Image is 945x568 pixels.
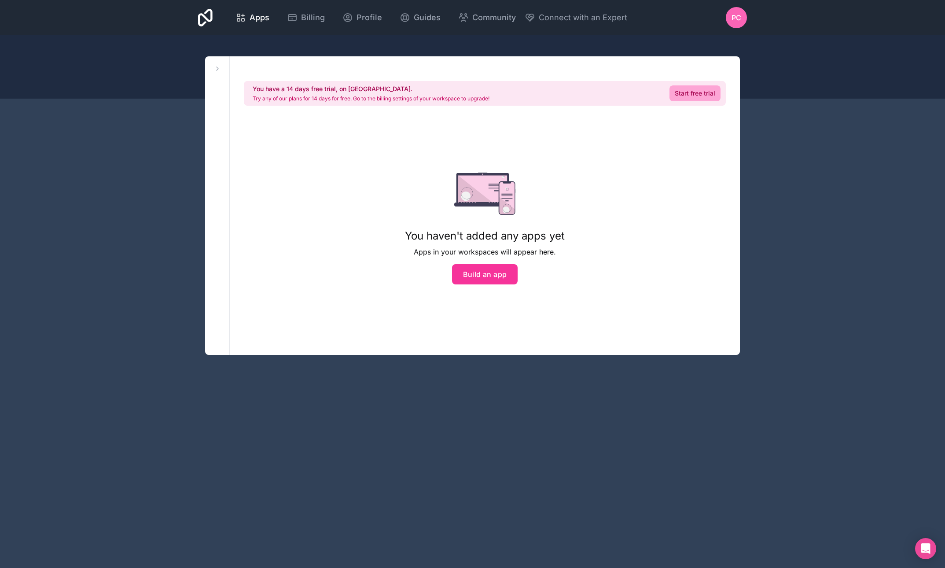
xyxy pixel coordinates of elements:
h1: You haven't added any apps yet [405,229,565,243]
a: Community [451,8,523,27]
a: Billing [280,8,332,27]
span: Community [472,11,516,24]
a: Start free trial [669,85,721,101]
span: Profile [357,11,382,24]
button: Connect with an Expert [525,11,627,24]
a: Guides [393,8,448,27]
span: Guides [414,11,441,24]
p: Try any of our plans for 14 days for free. Go to the billing settings of your workspace to upgrade! [253,95,489,102]
a: Profile [335,8,389,27]
div: Open Intercom Messenger [915,538,936,559]
img: empty state [454,173,515,215]
a: Apps [228,8,276,27]
span: Connect with an Expert [539,11,627,24]
h2: You have a 14 days free trial, on [GEOGRAPHIC_DATA]. [253,85,489,93]
span: PC [732,12,741,23]
span: Apps [250,11,269,24]
button: Build an app [452,264,518,284]
span: Billing [301,11,325,24]
p: Apps in your workspaces will appear here. [405,247,565,257]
